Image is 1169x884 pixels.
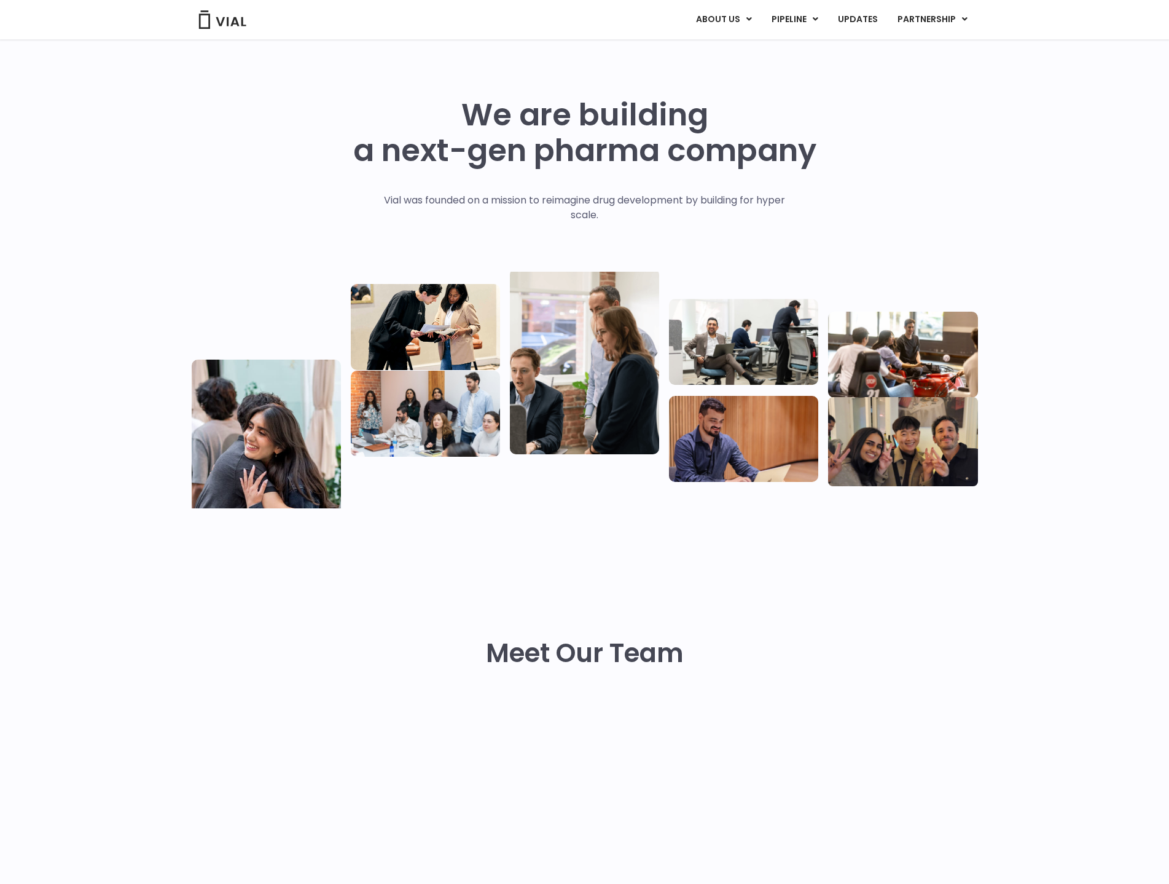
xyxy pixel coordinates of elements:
img: Vial Logo [198,10,247,29]
img: Two people looking at a paper talking. [351,284,500,370]
img: Vial Life [192,360,341,545]
img: Group of people playing whirlyball [828,312,977,398]
h1: We are building a next-gen pharma company [353,97,816,168]
img: Group of 3 people smiling holding up the peace sign [828,397,977,486]
img: Three people working in an office [669,299,818,385]
a: UPDATES [828,9,887,30]
img: Group of three people standing around a computer looking at the screen [510,269,659,454]
a: PIPELINEMenu Toggle [762,9,827,30]
p: Vial was founded on a mission to reimagine drug development by building for hyper scale. [371,193,798,223]
a: ABOUT USMenu Toggle [686,9,761,30]
img: Eight people standing and sitting in an office [351,371,500,457]
a: PARTNERSHIPMenu Toggle [888,9,977,30]
h2: Meet Our Team [486,639,684,668]
img: Man working at a computer [669,396,818,482]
